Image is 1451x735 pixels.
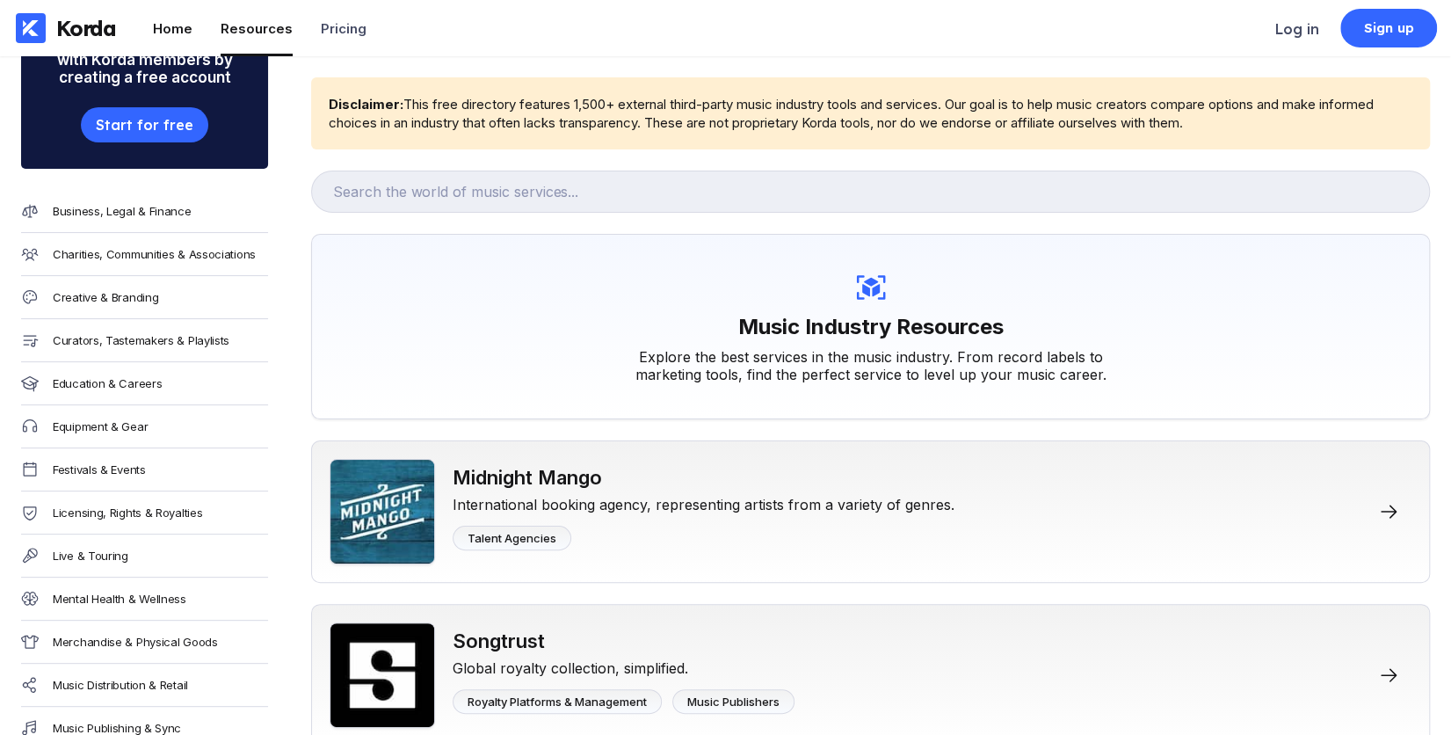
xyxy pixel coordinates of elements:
a: Equipment & Gear [21,405,268,448]
div: Live & Touring [53,549,128,563]
div: Licensing, Rights & Royalties [53,506,202,520]
a: Curators, Tastemakers & Playlists [21,319,268,362]
div: Equipment & Gear [53,419,148,433]
input: Search the world of music services... [311,171,1430,213]
a: Licensing, Rights & Royalties [21,491,268,535]
a: Charities, Communities & Associations [21,233,268,276]
a: Live & Touring [21,535,268,578]
img: Midnight Mango [330,459,435,564]
div: Education & Careers [53,376,162,390]
div: Curators, Tastemakers & Playlists [53,333,229,347]
div: Home [153,20,192,37]
a: Sign up [1340,9,1437,47]
div: Mental Health & Wellness [53,592,186,606]
a: Creative & Branding [21,276,268,319]
a: Education & Careers [21,362,268,405]
div: Explore the best services in the music industry. From record labels to marketing tools, find the ... [607,348,1135,383]
a: Festivals & Events [21,448,268,491]
div: Korda [56,15,116,41]
h1: Music Industry Resources [738,305,1004,348]
div: Music Publishers [687,695,780,709]
div: Start for free [96,116,192,134]
div: Merchandise & Physical Goods [53,635,218,649]
a: Merchandise & Physical Goods [21,621,268,664]
a: Mental Health & Wellness [21,578,268,621]
div: Royalty Platforms & Management [468,695,647,709]
button: Start for free [81,107,207,142]
div: Log in [1275,20,1319,38]
b: Disclaimer: [329,96,403,113]
div: Sign up [1364,19,1414,37]
div: Resources [221,20,293,37]
div: Creative & Branding [53,290,158,304]
div: Music Distribution & Retail [53,678,188,692]
div: Pricing [321,20,366,37]
a: Music Distribution & Retail [21,664,268,707]
a: Business, Legal & Finance [21,190,268,233]
div: Charities, Communities & Associations [53,247,256,261]
div: Global royalty collection, simplified. [453,652,794,677]
div: This free directory features 1,500+ external third-party music industry tools and services. Our g... [329,95,1412,132]
a: Midnight MangoMidnight MangoInternational booking agency, representing artists from a variety of ... [311,440,1430,583]
div: Songtrust [453,629,794,652]
div: Midnight Mango [453,466,954,489]
div: Save services and connect with Korda members by creating a free account [21,12,268,107]
img: Songtrust [330,622,435,728]
div: Talent Agencies [468,531,556,545]
div: International booking agency, representing artists from a variety of genres. [453,489,954,513]
div: Music Publishing & Sync [53,721,181,735]
div: Business, Legal & Finance [53,204,192,218]
div: Festivals & Events [53,462,146,477]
